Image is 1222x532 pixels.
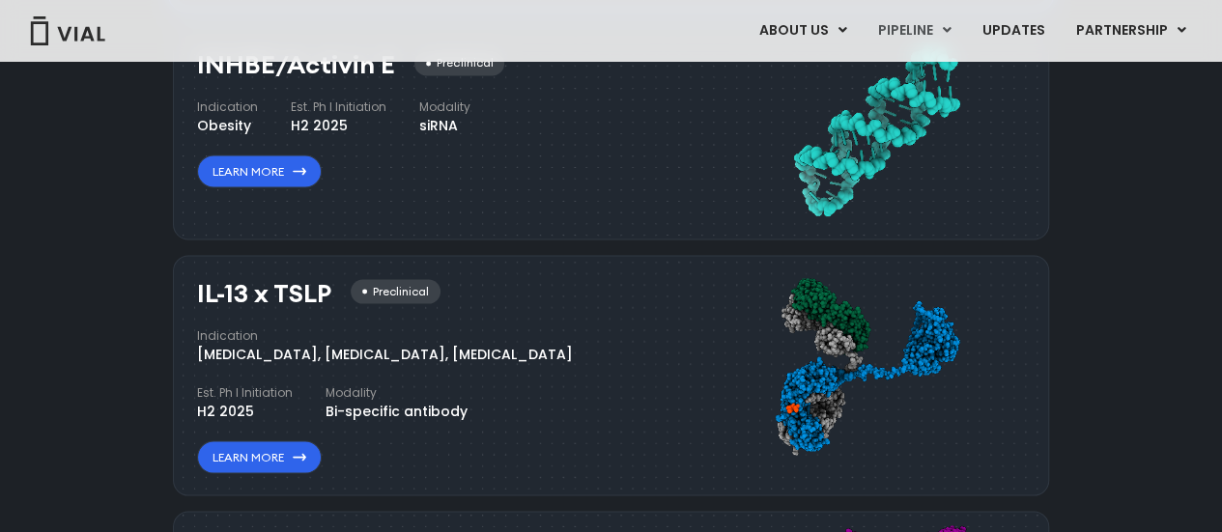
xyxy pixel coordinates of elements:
h4: Indication [197,326,573,344]
div: H2 2025 [291,115,386,135]
a: PIPELINEMenu Toggle [863,14,966,47]
img: Vial Logo [29,16,106,45]
h4: Modality [419,98,470,115]
h4: Est. Ph I Initiation [291,98,386,115]
a: UPDATES [967,14,1060,47]
h4: Est. Ph I Initiation [197,383,293,401]
h4: Modality [326,383,468,401]
div: Preclinical [414,51,504,75]
div: Preclinical [351,279,440,303]
a: ABOUT USMenu Toggle [744,14,862,47]
div: siRNA [419,115,470,135]
a: PARTNERSHIPMenu Toggle [1061,14,1202,47]
div: Bi-specific antibody [326,401,468,421]
a: Learn More [197,154,322,187]
div: [MEDICAL_DATA], [MEDICAL_DATA], [MEDICAL_DATA] [197,344,573,364]
h3: INHBE/Activin E [197,51,395,79]
h3: IL-13 x TSLP [197,279,331,307]
a: Learn More [197,440,322,473]
h4: Indication [197,98,258,115]
div: H2 2025 [197,401,293,421]
div: Obesity [197,115,258,135]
